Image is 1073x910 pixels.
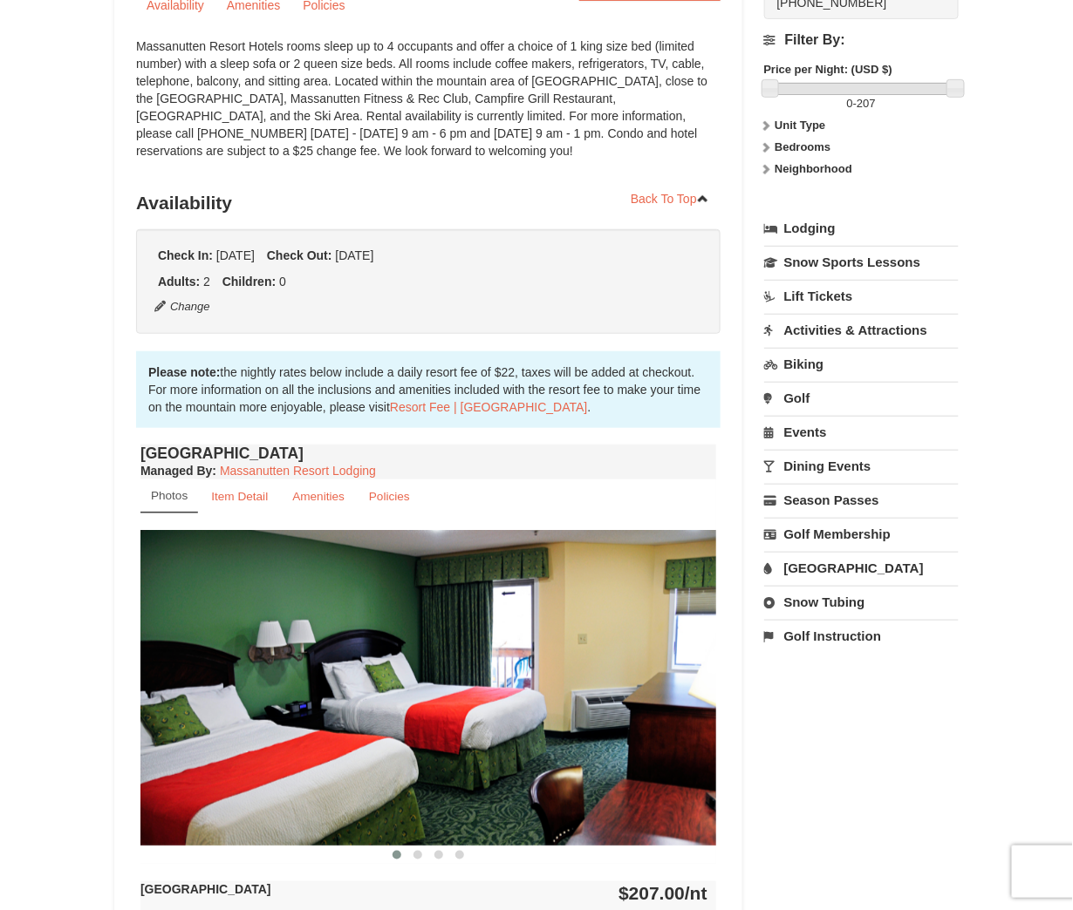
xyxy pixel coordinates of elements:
[775,162,852,175] strong: Neighborhood
[764,416,959,448] a: Events
[140,883,271,897] strong: [GEOGRAPHIC_DATA]
[857,97,876,110] span: 207
[335,248,373,262] span: [DATE]
[281,479,356,513] a: Amenities
[390,400,587,414] a: Resort Fee | [GEOGRAPHIC_DATA]
[136,351,721,428] div: the nightly rates below include a daily resort fee of $22, taxes will be added at checkout. For m...
[764,95,959,112] label: -
[136,37,721,177] div: Massanutten Resort Hotels rooms sleep up to 4 occupants and offer a choice of 1 king size bed (li...
[764,246,959,278] a: Snow Sports Lessons
[764,586,959,618] a: Snow Tubing
[140,479,198,513] a: Photos
[764,314,959,346] a: Activities & Attractions
[140,445,716,462] h4: [GEOGRAPHIC_DATA]
[764,484,959,516] a: Season Passes
[775,140,830,153] strong: Bedrooms
[200,479,279,513] a: Item Detail
[211,490,268,503] small: Item Detail
[619,186,721,212] a: Back To Top
[158,275,200,289] strong: Adults:
[775,119,825,132] strong: Unit Type
[764,518,959,550] a: Golf Membership
[764,382,959,414] a: Golf
[154,297,211,316] button: Change
[764,280,959,312] a: Lift Tickets
[764,32,959,48] h4: Filter By:
[203,275,210,289] span: 2
[279,275,286,289] span: 0
[220,464,376,478] a: Massanutten Resort Lodging
[764,63,892,76] strong: Price per Night: (USD $)
[216,248,255,262] span: [DATE]
[148,365,220,379] strong: Please note:
[222,275,276,289] strong: Children:
[151,489,188,502] small: Photos
[136,186,721,221] h3: Availability
[764,620,959,652] a: Golf Instruction
[369,490,410,503] small: Policies
[158,248,213,262] strong: Check In:
[292,490,345,503] small: Amenities
[764,450,959,482] a: Dining Events
[358,479,421,513] a: Policies
[140,464,212,478] span: Managed By
[140,464,216,478] strong: :
[764,213,959,244] a: Lodging
[619,884,707,904] strong: $207.00
[764,552,959,584] a: [GEOGRAPHIC_DATA]
[764,348,959,380] a: Biking
[685,884,707,904] span: /nt
[847,97,853,110] span: 0
[267,248,332,262] strong: Check Out:
[140,530,716,845] img: 18876286-41-233aa5f3.jpg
